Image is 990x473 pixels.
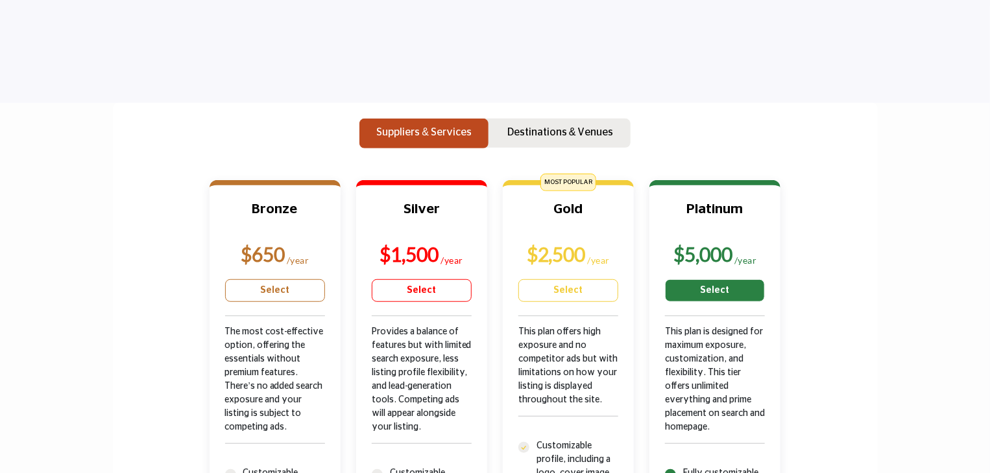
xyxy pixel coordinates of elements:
div: This plan offers high exposure and no competitor ads but with limitations on how your listing is ... [518,325,618,439]
a: Select [665,279,765,302]
div: The most cost-effective option, offering the essentials without premium features. There’s no adde... [225,325,325,467]
a: Select [225,279,325,302]
a: Select [518,279,618,302]
b: $1,500 [380,242,439,266]
sub: /year [287,255,309,266]
h3: Gold [518,201,618,233]
div: Provides a balance of features but with limited search exposure, less listing profile flexibility... [372,325,472,467]
sub: /year [441,255,464,266]
a: Select [372,279,472,302]
h3: Silver [372,201,472,233]
sub: /year [734,255,757,266]
h3: Platinum [665,201,765,233]
b: $2,500 [527,242,586,266]
h3: Bronze [225,201,325,233]
div: This plan is designed for maximum exposure, customization, and flexibility. This tier offers unli... [665,325,765,467]
button: Suppliers & Services [359,119,489,148]
p: Suppliers & Services [376,124,472,140]
b: $650 [241,242,285,266]
sub: /year [588,255,610,266]
p: Destinations & Venues [507,124,614,140]
b: $5,000 [673,242,732,266]
span: MOST POPULAR [540,174,596,191]
button: Destinations & Venues [490,119,631,148]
